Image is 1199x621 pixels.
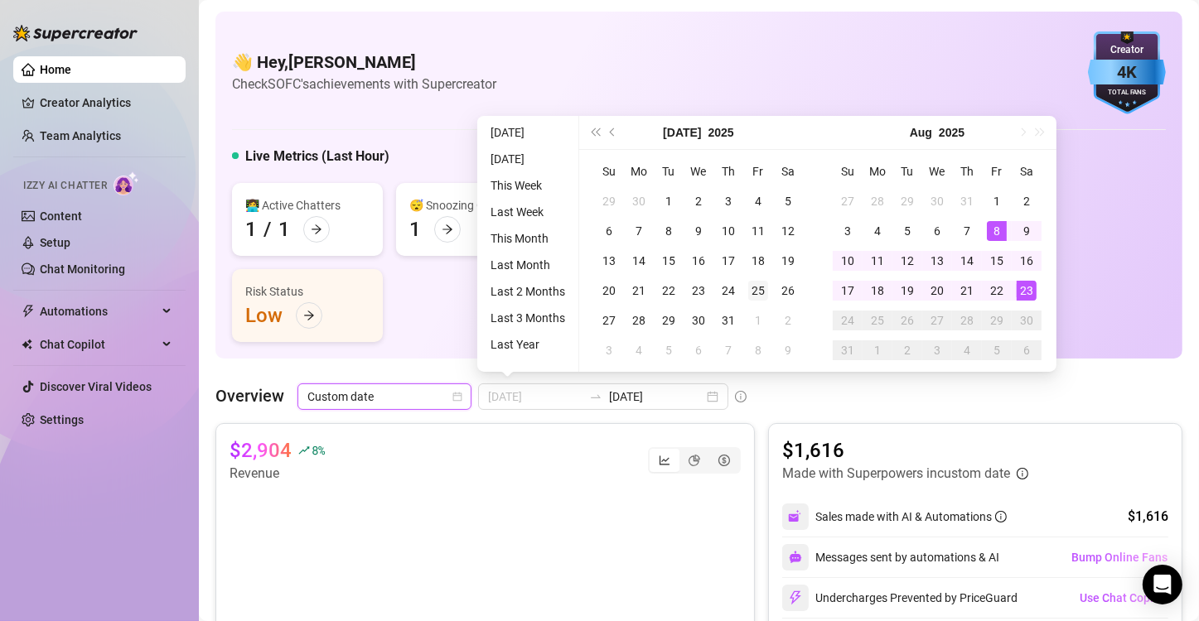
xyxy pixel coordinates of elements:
[1079,585,1168,611] button: Use Chat Copilot
[892,276,922,306] td: 2025-08-19
[659,455,670,466] span: line-chart
[833,335,863,365] td: 2025-08-31
[409,216,421,243] div: 1
[788,590,803,605] img: svg%3e
[833,276,863,306] td: 2025-08-17
[778,221,798,241] div: 12
[312,442,324,458] span: 8 %
[1017,191,1037,211] div: 2
[594,335,624,365] td: 2025-08-03
[922,306,952,335] td: 2025-08-27
[868,251,887,271] div: 11
[897,340,917,360] div: 2
[684,156,713,186] th: We
[838,340,858,360] div: 31
[927,281,947,301] div: 20
[743,306,773,335] td: 2025-08-01
[624,335,654,365] td: 2025-08-04
[232,51,496,74] h4: 👋 Hey, [PERSON_NAME]
[484,149,572,169] li: [DATE]
[778,281,798,301] div: 26
[594,276,624,306] td: 2025-07-20
[897,251,917,271] div: 12
[303,310,315,321] span: arrow-right
[713,306,743,335] td: 2025-07-31
[718,221,738,241] div: 10
[748,191,768,211] div: 4
[484,255,572,275] li: Last Month
[245,196,370,214] div: 👩‍💻 Active Chatters
[13,25,138,41] img: logo-BBDzfeDw.svg
[952,156,982,186] th: Th
[629,310,649,330] div: 28
[1088,31,1166,114] img: blue-badge-DgoSNQY1.svg
[868,281,887,301] div: 18
[245,282,370,301] div: Risk Status
[215,383,284,408] article: Overview
[892,335,922,365] td: 2025-09-02
[952,276,982,306] td: 2025-08-21
[659,310,679,330] div: 29
[40,63,71,76] a: Home
[659,340,679,360] div: 5
[1012,186,1042,216] td: 2025-08-02
[629,251,649,271] div: 14
[922,186,952,216] td: 2025-07-30
[952,186,982,216] td: 2025-07-31
[982,186,1012,216] td: 2025-08-01
[773,276,803,306] td: 2025-07-26
[40,236,70,249] a: Setup
[892,306,922,335] td: 2025-08-26
[594,306,624,335] td: 2025-07-27
[782,585,1018,611] div: Undercharges Prevented by PriceGuard
[599,281,619,301] div: 20
[987,251,1007,271] div: 15
[773,306,803,335] td: 2025-08-02
[748,221,768,241] div: 11
[927,310,947,330] div: 27
[868,191,887,211] div: 28
[868,340,887,360] div: 1
[735,391,747,402] span: info-circle
[1012,335,1042,365] td: 2025-09-06
[1017,340,1037,360] div: 6
[982,156,1012,186] th: Fr
[298,445,310,456] span: rise
[922,216,952,246] td: 2025-08-06
[624,156,654,186] th: Mo
[922,156,952,186] th: We
[838,281,858,301] div: 17
[648,447,741,474] div: segmented control
[927,191,947,211] div: 30
[957,221,977,241] div: 7
[629,191,649,211] div: 30
[1080,591,1168,604] span: Use Chat Copilot
[1012,276,1042,306] td: 2025-08-23
[957,191,977,211] div: 31
[624,306,654,335] td: 2025-07-28
[1012,216,1042,246] td: 2025-08-09
[629,281,649,301] div: 21
[833,186,863,216] td: 2025-07-27
[1071,544,1168,570] button: Bump Online Fans
[484,308,572,328] li: Last 3 Months
[910,116,932,149] button: Choose a month
[782,437,1028,464] article: $1,616
[743,216,773,246] td: 2025-07-11
[689,221,708,241] div: 9
[863,156,892,186] th: Mo
[748,281,768,301] div: 25
[230,464,324,484] article: Revenue
[833,156,863,186] th: Su
[922,246,952,276] td: 2025-08-13
[982,246,1012,276] td: 2025-08-15
[782,544,999,570] div: Messages sent by automations & AI
[663,116,701,149] button: Choose a month
[863,246,892,276] td: 2025-08-11
[689,340,708,360] div: 6
[982,335,1012,365] td: 2025-09-05
[684,216,713,246] td: 2025-07-09
[863,335,892,365] td: 2025-09-01
[868,221,887,241] div: 4
[599,310,619,330] div: 27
